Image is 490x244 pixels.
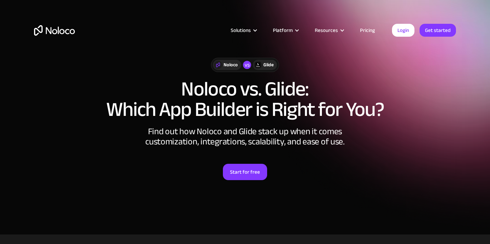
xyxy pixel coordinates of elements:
[223,164,267,180] a: Start for free
[231,26,251,35] div: Solutions
[420,24,456,37] a: Get started
[143,126,347,147] div: Find out how Noloco and Glide stack up when it comes customization, integrations, scalability, an...
[306,26,352,35] div: Resources
[315,26,338,35] div: Resources
[34,79,456,120] h1: Noloco vs. Glide: Which App Builder is Right for You?
[34,25,75,36] a: home
[392,24,414,37] a: Login
[352,26,383,35] a: Pricing
[263,61,274,69] div: Glide
[243,61,251,69] div: vs
[222,26,264,35] div: Solutions
[224,61,238,69] div: Noloco
[264,26,306,35] div: Platform
[273,26,293,35] div: Platform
